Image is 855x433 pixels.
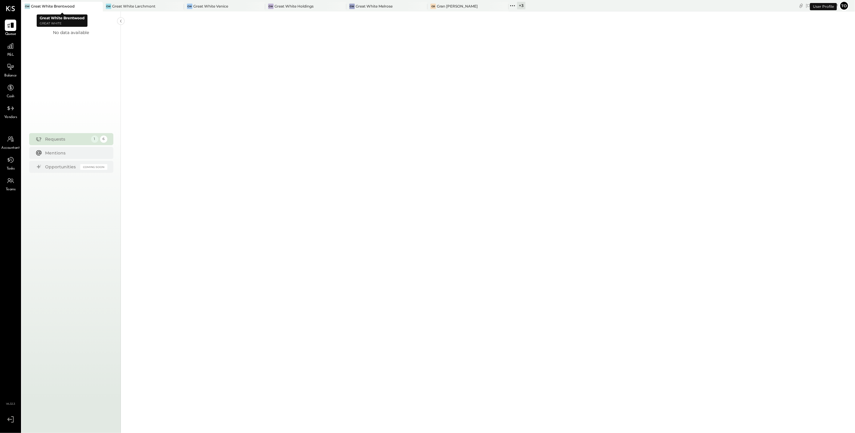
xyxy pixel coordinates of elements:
[25,4,30,9] div: GW
[7,166,15,172] span: Tasks
[4,115,17,120] span: Vendors
[40,16,84,20] b: Great White Brentwood
[356,4,393,9] div: Great White Melrose
[91,136,98,143] div: 1
[6,187,16,192] span: Teams
[268,4,274,9] div: GW
[7,94,14,99] span: Cash
[349,4,355,9] div: GW
[45,136,88,142] div: Requests
[112,4,155,9] div: Great White Larchmont
[437,4,478,9] div: Gran [PERSON_NAME]
[106,4,111,9] div: GW
[810,3,837,10] div: User Profile
[0,61,21,79] a: Balance
[0,40,21,58] a: P&L
[45,164,77,170] div: Opportunities
[0,133,21,151] a: Accountant
[0,103,21,120] a: Vendors
[2,145,20,151] span: Accountant
[31,4,75,9] div: Great White Brentwood
[806,3,838,8] div: [DATE]
[193,4,228,9] div: Great White Venice
[40,21,84,26] p: Great White
[45,150,104,156] div: Mentions
[187,4,192,9] div: GW
[0,82,21,99] a: Cash
[274,4,314,9] div: Great White Holdings
[798,2,804,9] div: copy link
[0,175,21,192] a: Teams
[517,2,526,9] div: + 3
[53,30,89,36] div: No data available
[100,136,107,143] div: 6
[0,154,21,172] a: Tasks
[0,20,21,37] a: Queue
[80,164,107,170] div: Coming Soon
[4,73,17,79] span: Balance
[7,52,14,58] span: P&L
[431,4,436,9] div: GB
[839,1,849,11] button: to
[5,32,16,37] span: Queue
